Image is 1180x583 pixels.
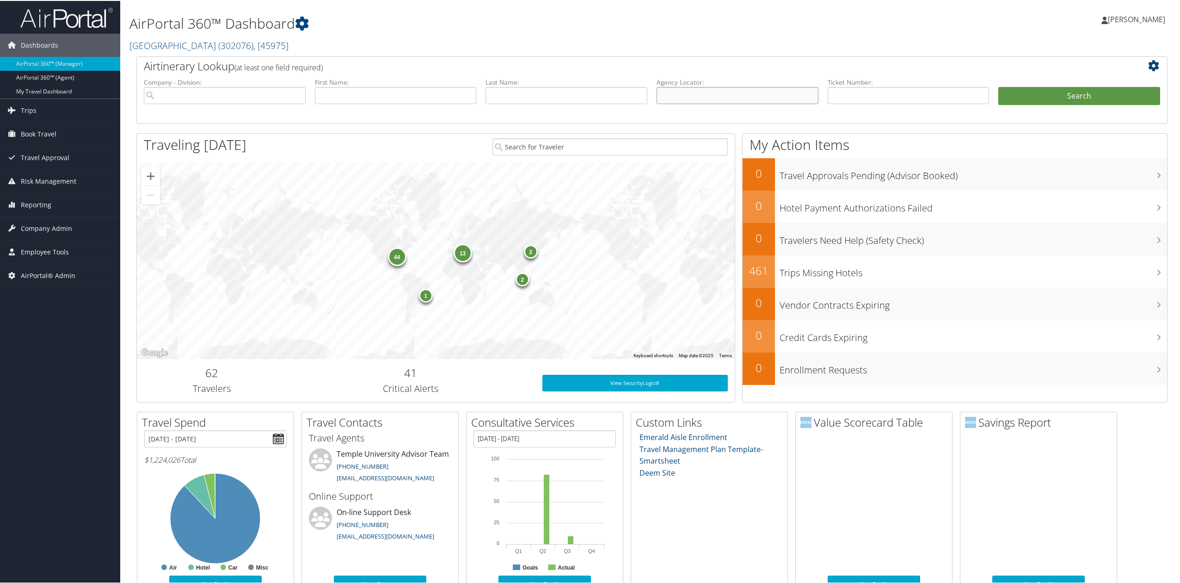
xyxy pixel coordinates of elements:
[256,564,269,570] text: Misc
[1108,13,1165,24] span: [PERSON_NAME]
[141,185,160,204] button: Zoom out
[293,381,529,394] h3: Critical Alerts
[129,38,289,51] a: [GEOGRAPHIC_DATA]
[293,364,529,380] h2: 41
[454,243,472,261] div: 13
[21,169,76,192] span: Risk Management
[679,352,713,357] span: Map data ©2025
[639,467,675,477] a: Deem Site
[633,352,673,358] button: Keyboard shortcuts
[780,196,1167,214] h3: Hotel Payment Authorizations Failed
[196,564,210,570] text: Hotel
[636,414,787,429] h2: Custom Links
[21,145,69,168] span: Travel Approval
[304,447,456,485] li: Temple University Advisor Team
[719,352,732,357] a: Terms (opens in new tab)
[141,166,160,185] button: Zoom in
[743,222,1167,254] a: 0Travelers Need Help (Safety Check)
[144,57,1074,73] h2: Airtinerary Lookup
[144,454,180,464] span: $1,224,026
[540,547,547,553] text: Q2
[309,489,451,502] h3: Online Support
[965,414,1117,429] h2: Savings Report
[21,216,72,239] span: Company Admin
[497,540,499,545] tspan: 0
[743,197,775,213] h2: 0
[169,564,177,570] text: Air
[471,414,623,429] h2: Consultative Services
[228,564,238,570] text: Car
[800,414,952,429] h2: Value Scorecard Table
[144,381,279,394] h3: Travelers
[743,229,775,245] h2: 0
[304,506,456,544] li: On-line Support Desk
[234,62,323,72] span: (at least one field required)
[657,77,818,86] label: Agency Locator:
[142,414,294,429] h2: Travel Spend
[743,319,1167,352] a: 0Credit Cards Expiring
[515,547,522,553] text: Q1
[780,261,1167,279] h3: Trips Missing Hotels
[21,98,37,121] span: Trips
[492,137,728,155] input: Search for Traveler
[494,476,499,482] tspan: 75
[564,547,571,553] text: Q3
[639,431,727,441] a: Emerald Aisle Enrollment
[743,359,775,375] h2: 0
[524,243,538,257] div: 2
[494,519,499,524] tspan: 25
[144,364,279,380] h2: 62
[494,497,499,503] tspan: 50
[337,473,434,481] a: [EMAIL_ADDRESS][DOMAIN_NAME]
[743,254,1167,287] a: 461Trips Missing Hotels
[21,263,75,286] span: AirPortal® Admin
[144,77,306,86] label: Company - Division:
[743,165,775,180] h2: 0
[315,77,477,86] label: First Name:
[253,38,289,51] span: , [ 45975 ]
[743,294,775,310] h2: 0
[965,416,976,427] img: domo-logo.png
[516,272,529,285] div: 2
[780,229,1167,246] h3: Travelers Need Help (Safety Check)
[491,455,499,460] tspan: 100
[337,531,434,540] a: [EMAIL_ADDRESS][DOMAIN_NAME]
[639,443,763,465] a: Travel Management Plan Template- Smartsheet
[743,134,1167,154] h1: My Action Items
[780,293,1167,311] h3: Vendor Contracts Expiring
[144,454,287,464] h6: Total
[307,414,458,429] h2: Travel Contacts
[780,358,1167,376] h3: Enrollment Requests
[144,134,246,154] h1: Traveling [DATE]
[21,192,51,216] span: Reporting
[780,326,1167,343] h3: Credit Cards Expiring
[1101,5,1174,32] a: [PERSON_NAME]
[129,13,826,32] h1: AirPortal 360™ Dashboard
[486,77,647,86] label: Last Name:
[780,164,1167,181] h3: Travel Approvals Pending (Advisor Booked)
[21,240,69,263] span: Employee Tools
[743,190,1167,222] a: 0Hotel Payment Authorizations Failed
[743,262,775,278] h2: 461
[388,247,406,265] div: 44
[588,547,595,553] text: Q4
[743,352,1167,384] a: 0Enrollment Requests
[21,33,58,56] span: Dashboards
[419,288,433,302] div: 1
[800,416,811,427] img: domo-logo.png
[542,374,728,391] a: View SecurityLogic®
[337,461,388,470] a: [PHONE_NUMBER]
[828,77,989,86] label: Ticket Number:
[558,564,575,570] text: Actual
[998,86,1160,105] button: Search
[139,346,170,358] img: Google
[337,520,388,528] a: [PHONE_NUMBER]
[21,122,56,145] span: Book Travel
[20,6,113,28] img: airportal-logo.png
[743,287,1167,319] a: 0Vendor Contracts Expiring
[218,38,253,51] span: ( 302076 )
[743,327,775,342] h2: 0
[309,431,451,444] h3: Travel Agents
[743,157,1167,190] a: 0Travel Approvals Pending (Advisor Booked)
[522,564,538,570] text: Goals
